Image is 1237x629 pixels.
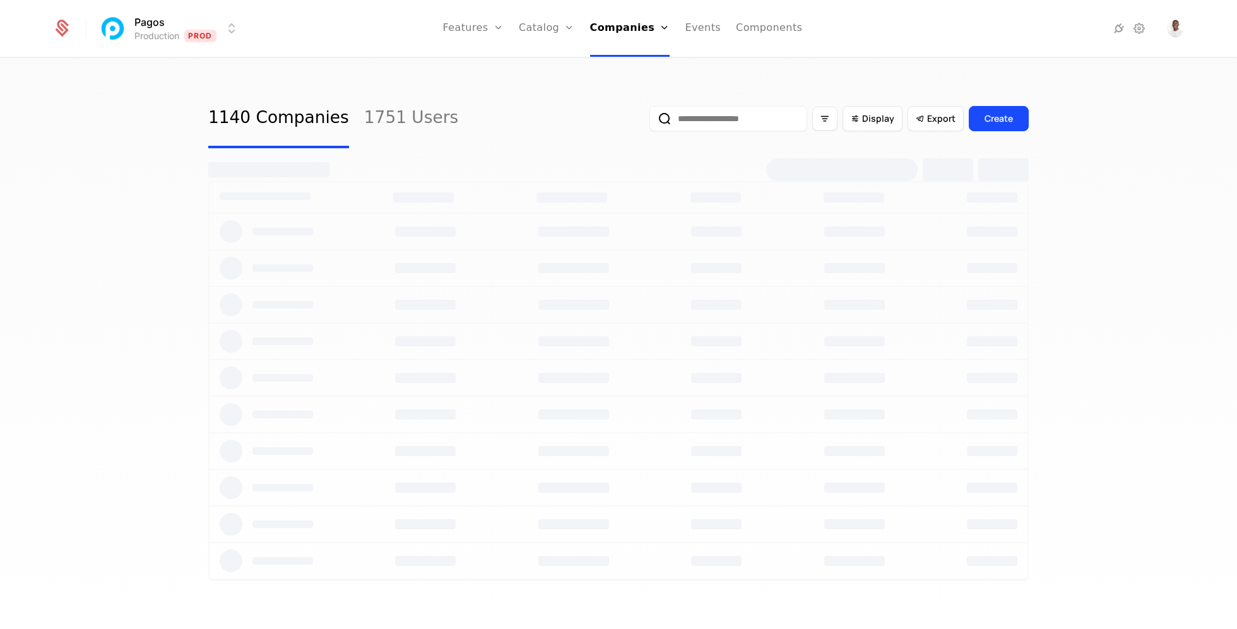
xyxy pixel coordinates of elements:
[908,106,964,131] button: Export
[134,15,165,30] span: Pagos
[364,89,458,148] a: 1751 Users
[98,13,128,44] img: Pagos
[184,30,216,42] span: Prod
[134,30,179,42] div: Production
[1132,21,1147,36] a: Settings
[969,106,1029,131] button: Create
[812,107,837,131] button: Filter options
[1111,21,1127,36] a: Integrations
[208,89,349,148] a: 1140 Companies
[1167,20,1185,37] button: Open user button
[843,106,903,131] button: Display
[1167,20,1185,37] img: LJ Durante
[102,15,239,42] button: Select environment
[862,112,894,125] span: Display
[985,112,1013,125] div: Create
[927,112,956,125] span: Export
